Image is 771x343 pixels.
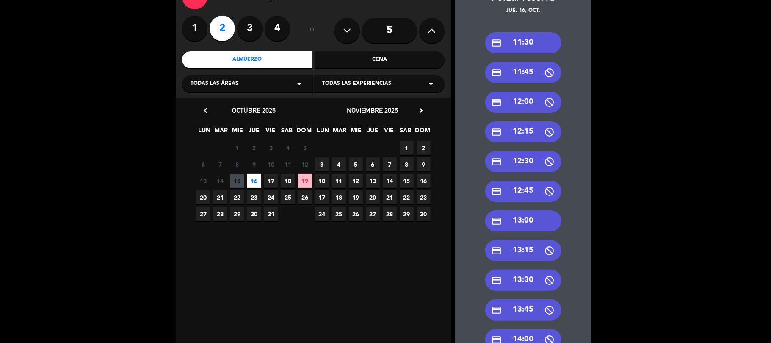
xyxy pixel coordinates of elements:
[280,125,294,139] span: SAB
[417,157,431,171] span: 9
[214,125,228,139] span: MAR
[332,207,346,221] span: 25
[281,157,295,171] span: 11
[417,106,426,115] i: chevron_right
[366,125,380,139] span: JUE
[198,125,212,139] span: LUN
[400,190,414,204] span: 22
[281,174,295,188] span: 18
[182,51,312,68] div: Almuerzo
[281,141,295,155] span: 4
[383,157,397,171] span: 7
[383,174,397,188] span: 14
[485,62,561,83] div: 11:45
[455,7,591,15] div: jue. 16, oct.
[298,16,326,45] div: ó
[230,207,244,221] span: 29
[492,67,502,78] i: credit_card
[492,97,502,108] i: credit_card
[298,157,312,171] span: 12
[349,157,363,171] span: 5
[485,121,561,142] div: 12:15
[492,275,502,286] i: credit_card
[366,207,380,221] span: 27
[297,125,311,139] span: DOM
[315,207,329,221] span: 24
[298,174,312,188] span: 19
[247,207,261,221] span: 30
[415,125,429,139] span: DOM
[349,190,363,204] span: 19
[315,51,445,68] div: Cena
[366,157,380,171] span: 6
[196,190,210,204] span: 20
[426,79,436,89] i: arrow_drop_down
[213,207,227,221] span: 28
[315,157,329,171] span: 3
[383,190,397,204] span: 21
[366,190,380,204] span: 20
[264,157,278,171] span: 10
[191,80,238,88] span: Todas las áreas
[332,190,346,204] span: 18
[485,240,561,261] div: 13:15
[400,207,414,221] span: 29
[485,32,561,53] div: 11:30
[322,80,391,88] span: Todas las experiencias
[264,207,278,221] span: 31
[316,125,330,139] span: LUN
[492,127,502,137] i: credit_card
[332,157,346,171] span: 4
[247,190,261,204] span: 23
[196,157,210,171] span: 6
[230,157,244,171] span: 8
[294,79,304,89] i: arrow_drop_down
[400,157,414,171] span: 8
[230,174,244,188] span: 15
[265,16,290,41] label: 4
[264,174,278,188] span: 17
[230,141,244,155] span: 1
[485,151,561,172] div: 12:30
[383,207,397,221] span: 28
[196,207,210,221] span: 27
[210,16,235,41] label: 2
[485,210,561,231] div: 13:00
[485,92,561,113] div: 12:00
[417,174,431,188] span: 16
[347,106,398,114] span: noviembre 2025
[492,156,502,167] i: credit_card
[264,141,278,155] span: 3
[485,270,561,291] div: 13:30
[417,190,431,204] span: 23
[485,299,561,321] div: 13:45
[213,157,227,171] span: 7
[264,125,278,139] span: VIE
[315,174,329,188] span: 10
[230,190,244,204] span: 22
[247,157,261,171] span: 9
[492,216,502,226] i: credit_card
[201,106,210,115] i: chevron_left
[485,181,561,202] div: 12:45
[281,190,295,204] span: 25
[231,125,245,139] span: MIE
[399,125,413,139] span: SAB
[264,190,278,204] span: 24
[182,16,207,41] label: 1
[366,174,380,188] span: 13
[417,207,431,221] span: 30
[298,190,312,204] span: 26
[492,38,502,48] i: credit_card
[213,190,227,204] span: 21
[382,125,396,139] span: VIE
[417,141,431,155] span: 2
[492,305,502,315] i: credit_card
[196,174,210,188] span: 13
[298,141,312,155] span: 5
[247,125,261,139] span: JUE
[492,186,502,197] i: credit_card
[213,174,227,188] span: 14
[247,141,261,155] span: 2
[332,174,346,188] span: 11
